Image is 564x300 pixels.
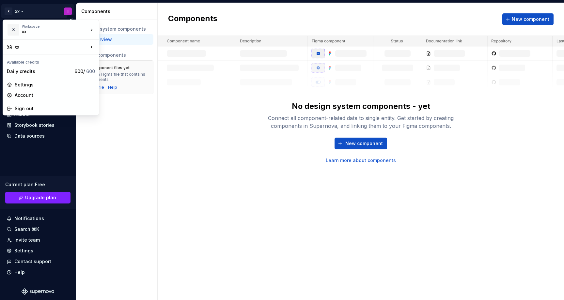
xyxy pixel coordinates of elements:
[22,28,77,35] div: xx
[15,105,95,112] div: Sign out
[86,68,95,74] span: 600
[15,92,95,98] div: Account
[7,68,72,75] div: Daily credits
[74,68,95,74] span: 600 /
[15,82,95,88] div: Settings
[8,24,19,36] div: X
[4,56,98,66] div: Available credits
[15,44,88,50] div: xx
[22,24,88,28] div: Workspace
